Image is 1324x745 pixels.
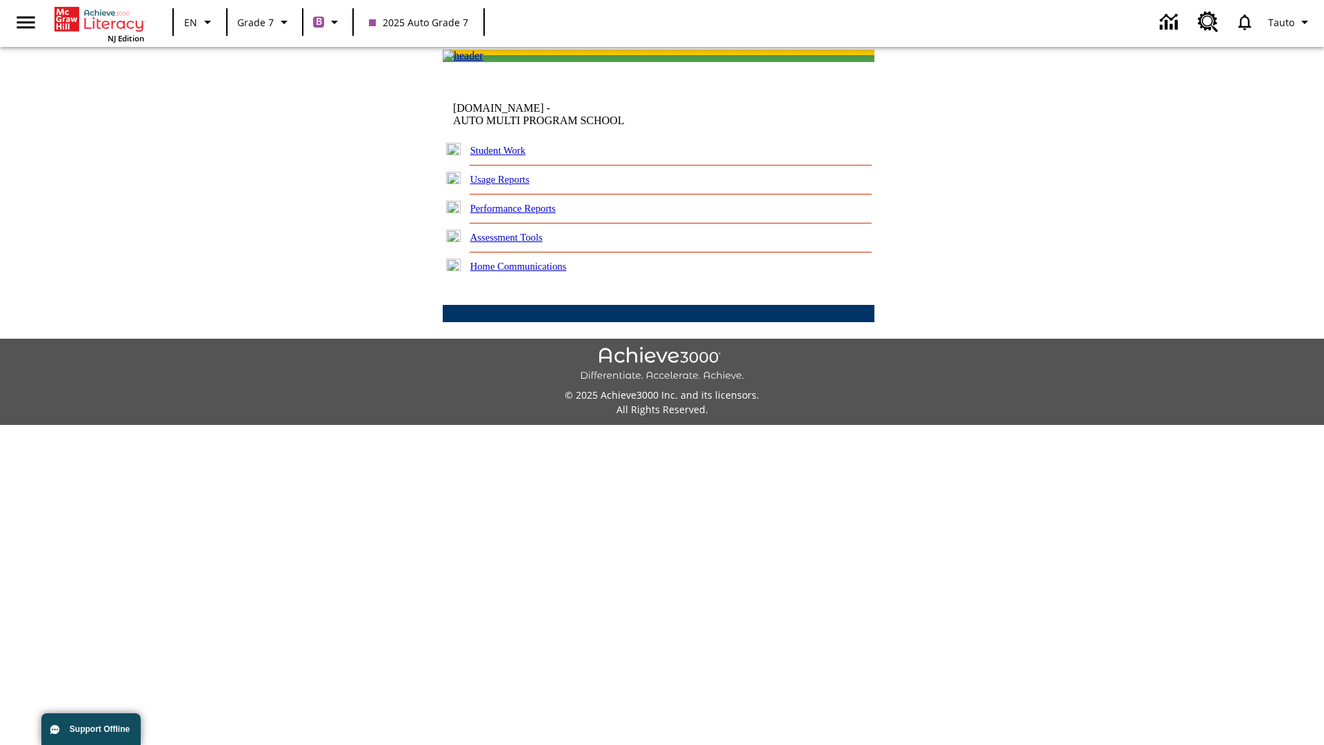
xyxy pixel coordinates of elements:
a: Assessment Tools [470,232,543,243]
img: plus.gif [446,201,461,213]
a: Student Work [470,145,525,156]
button: Support Offline [41,713,141,745]
button: Grade: Grade 7, Select a grade [232,10,298,34]
button: Profile/Settings [1263,10,1318,34]
img: header [443,50,483,62]
img: Achieve3000 Differentiate Accelerate Achieve [580,347,744,382]
a: Home Communications [470,261,567,272]
button: Boost Class color is purple. Change class color [308,10,348,34]
button: Open side menu [6,2,46,43]
img: plus.gif [446,259,461,271]
span: EN [184,15,197,30]
span: Support Offline [70,724,130,734]
td: [DOMAIN_NAME] - [453,102,707,127]
a: Performance Reports [470,203,556,214]
div: Home [54,4,144,43]
img: plus.gif [446,230,461,242]
span: NJ Edition [108,33,144,43]
a: Resource Center, Will open in new tab [1190,3,1227,41]
span: 2025 Auto Grade 7 [369,15,468,30]
nobr: AUTO MULTI PROGRAM SCHOOL [453,115,624,126]
img: plus.gif [446,143,461,155]
span: B [316,13,322,30]
span: Grade 7 [237,15,274,30]
img: plus.gif [446,172,461,184]
a: Data Center [1152,3,1190,41]
a: Notifications [1227,4,1263,40]
a: Usage Reports [470,174,530,185]
button: Language: EN, Select a language [178,10,222,34]
span: Tauto [1268,15,1294,30]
